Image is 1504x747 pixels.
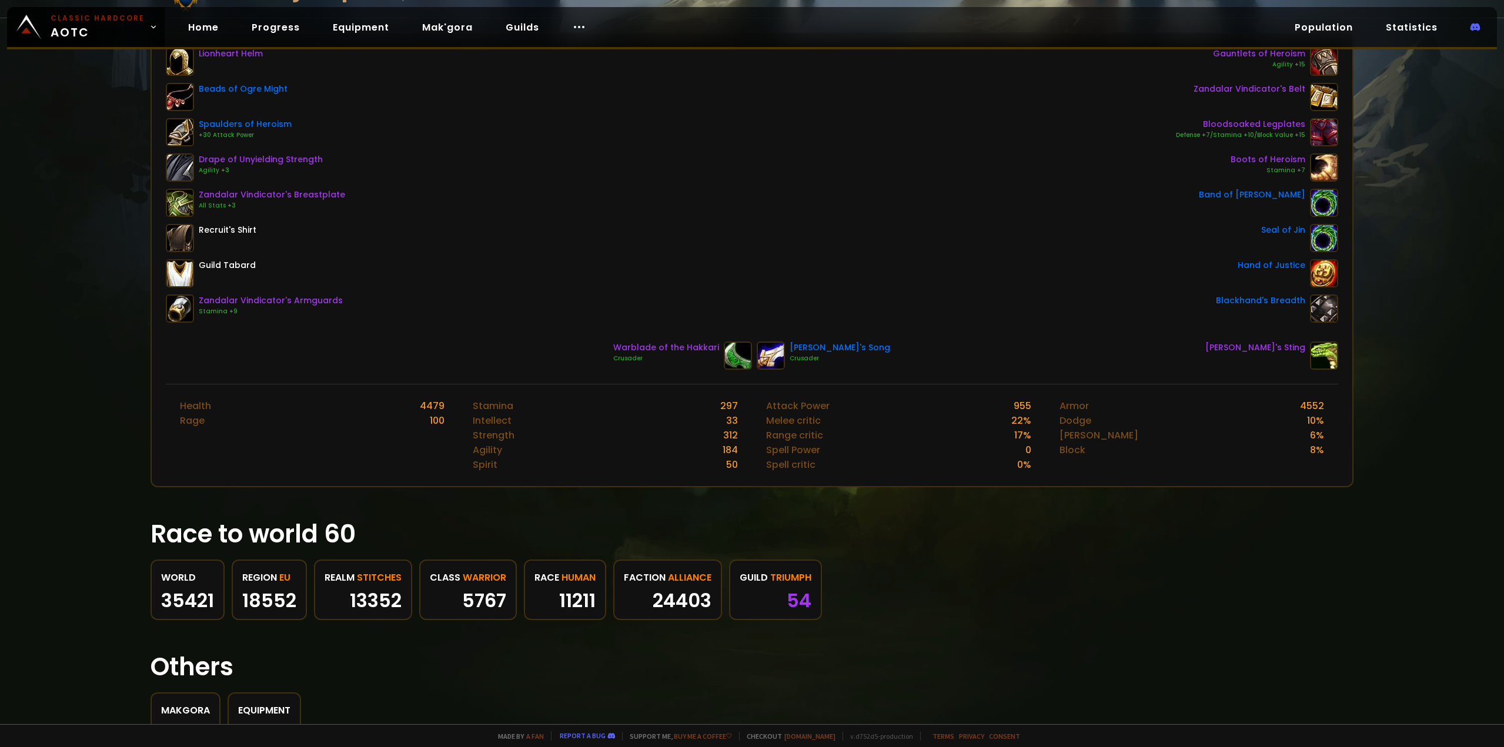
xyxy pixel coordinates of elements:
div: Crusader [790,354,890,363]
div: Beads of Ogre Might [199,83,288,95]
a: realmStitches13352 [314,560,412,620]
div: 13352 [325,592,402,609]
span: AOTC [51,13,145,41]
a: Terms [933,732,954,741]
div: 33 [726,413,738,428]
div: Attack Power [766,398,830,413]
div: 24403 [624,592,711,609]
img: item-19898 [1310,224,1338,252]
a: regionEU18552 [232,560,307,620]
a: Report a bug [560,731,606,740]
div: Zandalar Vindicator's Armguards [199,294,343,307]
div: Recruit's Shirt [199,224,256,236]
a: Progress [242,15,309,39]
div: Lionheart Helm [199,48,263,60]
div: Spaulders of Heroism [199,118,292,130]
img: item-38 [166,224,194,252]
div: Bloodsoaked Legplates [1176,118,1305,130]
img: item-11815 [1310,259,1338,287]
small: Classic Hardcore [51,13,145,24]
img: item-22150 [166,83,194,111]
div: 312 [723,428,738,443]
div: Gauntlets of Heroism [1213,48,1305,60]
span: Alliance [668,570,711,585]
div: 6 % [1310,428,1324,443]
div: 5767 [430,592,506,609]
div: [PERSON_NAME]'s Song [790,341,890,354]
div: realm [325,570,402,585]
div: Melee critic [766,413,821,428]
div: Crusader [613,354,719,363]
h1: Race to world 60 [151,515,1353,552]
div: Stamina +7 [1231,166,1305,175]
div: region [242,570,296,585]
div: 35421 [161,592,214,609]
div: Agility +15 [1213,60,1305,69]
span: Human [562,570,596,585]
img: item-19823 [1310,83,1338,111]
div: Spell critic [766,457,815,472]
span: Checkout [739,732,835,741]
div: Zandalar Vindicator's Breastplate [199,189,345,201]
div: [PERSON_NAME]'s Sting [1205,341,1305,354]
img: item-13965 [1310,294,1338,323]
a: Population [1285,15,1362,39]
div: Agility +3 [199,166,323,175]
div: 100 [430,413,444,428]
div: 8 % [1310,443,1324,457]
div: 10 % [1307,413,1324,428]
div: class [430,570,506,585]
div: Strength [473,428,514,443]
img: item-20038 [1310,341,1338,370]
a: World35421 [151,560,225,620]
div: 18552 [242,592,296,609]
div: Stamina +9 [199,307,343,316]
div: World [161,570,214,585]
div: Spirit [473,457,497,472]
div: Stamina [473,398,513,413]
img: item-19822 [166,189,194,217]
div: Drape of Unyielding Strength [199,153,323,166]
div: [PERSON_NAME] [1060,428,1138,443]
div: 17 % [1014,428,1031,443]
div: All Stats +3 [199,201,345,210]
div: Zandalar Vindicator's Belt [1194,83,1305,95]
div: 0 [1025,443,1031,457]
div: Defense +7/Stamina +10/Block Value +15 [1176,130,1305,140]
div: 11211 [534,592,596,609]
img: item-5976 [166,259,194,287]
a: Home [179,15,228,39]
div: Agility [473,443,502,457]
img: item-19855 [1310,118,1338,146]
div: 4552 [1300,398,1324,413]
div: Armor [1060,398,1089,413]
div: Band of [PERSON_NAME] [1199,189,1305,201]
div: Makgora [161,703,210,718]
img: item-15806 [757,341,785,370]
a: Equipment [323,15,399,39]
div: guild [740,570,811,585]
a: Privacy [959,732,984,741]
span: v. d752d5 - production [843,732,913,741]
div: 0 % [1017,457,1031,472]
img: item-21998 [1310,48,1338,76]
img: item-19865 [724,341,752,370]
img: item-22001 [166,118,194,146]
span: Stitches [357,570,402,585]
a: Statistics [1376,15,1447,39]
div: race [534,570,596,585]
img: item-12640 [166,48,194,76]
img: item-21995 [1310,153,1338,182]
a: Buy me a coffee [674,732,732,741]
span: Made by [491,732,544,741]
img: item-19925 [1310,189,1338,217]
a: Guilds [496,15,549,39]
a: factionAlliance24403 [613,560,722,620]
div: 184 [723,443,738,457]
div: Hand of Justice [1238,259,1305,272]
span: Triumph [770,570,811,585]
span: Support me, [622,732,732,741]
div: Health [180,398,211,413]
div: Rage [180,413,205,428]
div: Seal of Jin [1261,224,1305,236]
